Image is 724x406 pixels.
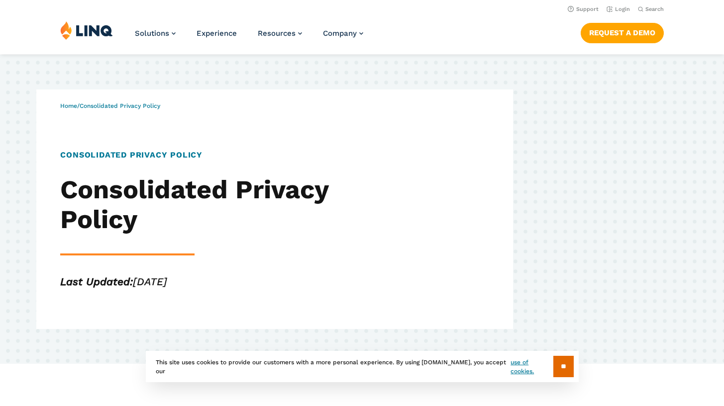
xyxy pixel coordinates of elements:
strong: Last Updated: [60,275,133,288]
span: Resources [258,29,296,38]
a: Solutions [135,29,176,38]
span: Search [645,6,664,12]
a: use of cookies. [511,358,553,376]
nav: Button Navigation [581,21,664,43]
a: Resources [258,29,302,38]
a: Support [568,6,599,12]
em: [DATE] [60,275,167,288]
h1: Consolidated Privacy Policy [60,149,339,161]
span: / [60,102,160,109]
a: Experience [197,29,237,38]
a: Login [607,6,630,12]
h2: Consolidated Privacy Policy [60,175,339,235]
a: Company [323,29,363,38]
a: Home [60,102,77,109]
a: Request a Demo [581,23,664,43]
span: Consolidated Privacy Policy [80,102,160,109]
nav: Primary Navigation [135,21,363,54]
span: Company [323,29,357,38]
img: LINQ | K‑12 Software [60,21,113,40]
div: This site uses cookies to provide our customers with a more personal experience. By using [DOMAIN... [146,351,579,382]
button: Open Search Bar [638,5,664,13]
span: Solutions [135,29,169,38]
